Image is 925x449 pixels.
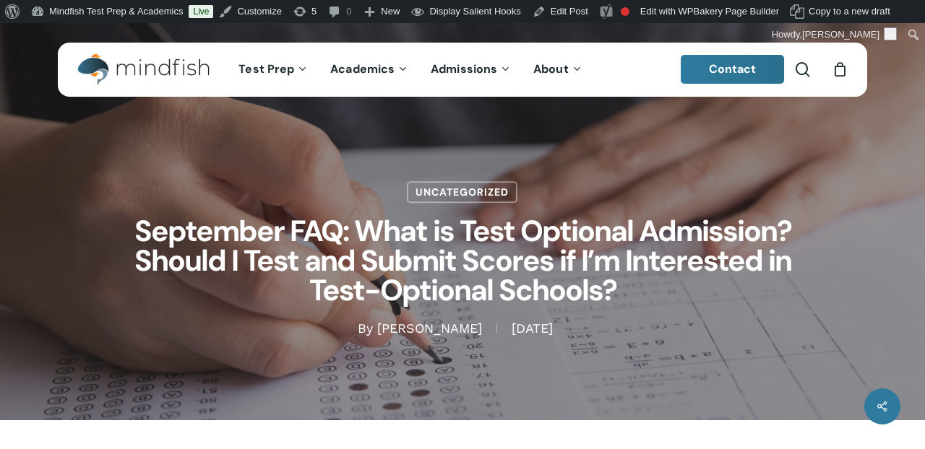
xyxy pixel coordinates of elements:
[319,64,420,76] a: Academics
[709,61,757,77] span: Contact
[621,7,629,16] div: Focus keyphrase not set
[767,23,903,46] a: Howdy,
[58,43,867,97] header: Main Menu
[189,5,213,18] a: Live
[238,61,294,77] span: Test Prep
[377,321,482,336] a: [PERSON_NAME]
[358,324,373,334] span: By
[330,61,395,77] span: Academics
[802,29,879,40] span: [PERSON_NAME]
[431,61,497,77] span: Admissions
[420,64,522,76] a: Admissions
[681,55,785,84] a: Contact
[228,64,319,76] a: Test Prep
[101,203,824,320] h1: September FAQ: What is Test Optional Admission? Should I Test and Submit Scores if I’m Interested...
[522,64,594,76] a: About
[228,43,593,97] nav: Main Menu
[496,324,567,334] span: [DATE]
[533,61,569,77] span: About
[407,181,517,203] a: Uncategorized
